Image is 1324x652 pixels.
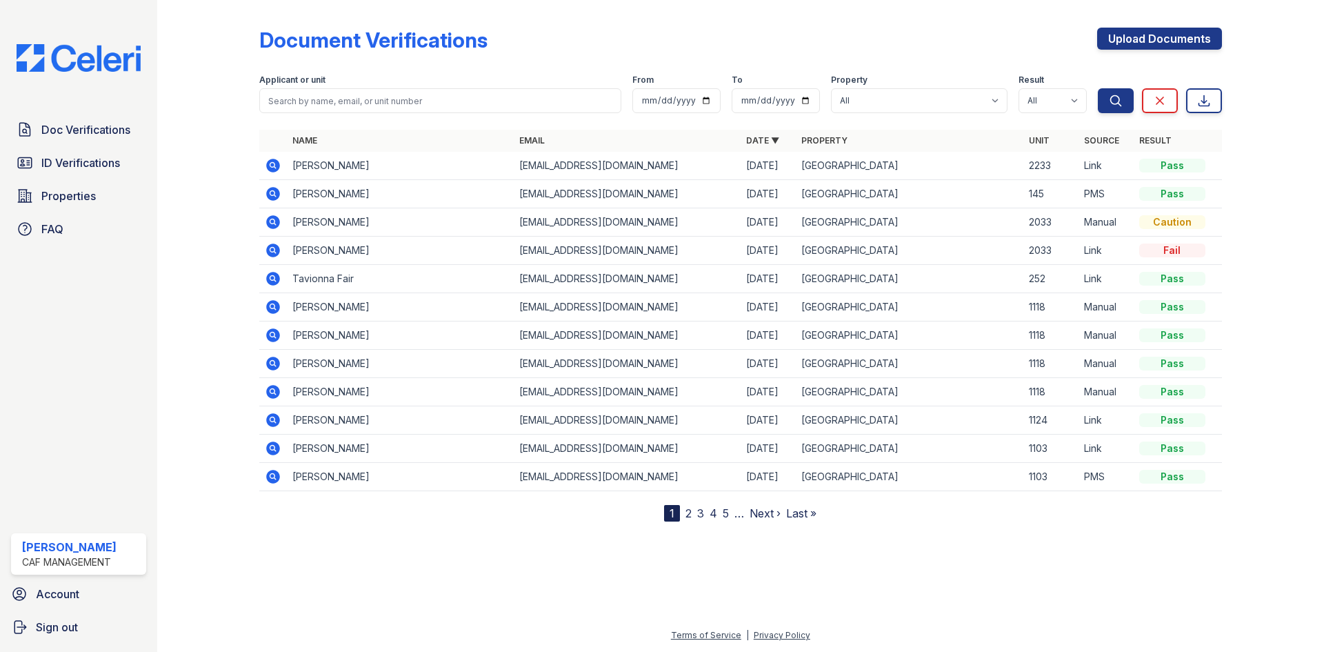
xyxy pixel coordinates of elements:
td: [PERSON_NAME] [287,463,514,491]
td: Manual [1079,293,1134,322]
a: ID Verifications [11,149,146,177]
a: Upload Documents [1097,28,1222,50]
td: PMS [1079,463,1134,491]
div: Pass [1139,272,1205,286]
a: FAQ [11,215,146,243]
a: Result [1139,135,1172,146]
td: [EMAIL_ADDRESS][DOMAIN_NAME] [514,237,741,265]
a: Properties [11,182,146,210]
div: Pass [1139,470,1205,484]
td: 1118 [1023,293,1079,322]
td: Manual [1079,208,1134,237]
span: FAQ [41,221,63,237]
td: [DATE] [741,293,796,322]
input: Search by name, email, or unit number [259,88,621,113]
td: Link [1079,237,1134,265]
td: [GEOGRAPHIC_DATA] [796,208,1023,237]
a: Name [292,135,317,146]
div: | [746,630,749,640]
td: [DATE] [741,435,796,463]
td: [PERSON_NAME] [287,152,514,180]
span: Doc Verifications [41,121,130,138]
td: [PERSON_NAME] [287,406,514,435]
td: [PERSON_NAME] [287,350,514,378]
span: Account [36,586,79,602]
td: [GEOGRAPHIC_DATA] [796,293,1023,322]
td: [GEOGRAPHIC_DATA] [796,237,1023,265]
td: [DATE] [741,180,796,208]
td: 1118 [1023,350,1079,378]
td: Manual [1079,322,1134,350]
div: Pass [1139,413,1205,427]
td: [EMAIL_ADDRESS][DOMAIN_NAME] [514,463,741,491]
td: Link [1079,265,1134,293]
td: [DATE] [741,406,796,435]
td: [EMAIL_ADDRESS][DOMAIN_NAME] [514,350,741,378]
label: Property [831,75,867,86]
td: Manual [1079,350,1134,378]
div: Pass [1139,159,1205,172]
td: [GEOGRAPHIC_DATA] [796,406,1023,435]
td: 252 [1023,265,1079,293]
label: Result [1019,75,1044,86]
div: Pass [1139,187,1205,201]
td: 145 [1023,180,1079,208]
span: Properties [41,188,96,204]
td: [EMAIL_ADDRESS][DOMAIN_NAME] [514,378,741,406]
a: Source [1084,135,1119,146]
td: [DATE] [741,152,796,180]
td: 1118 [1023,322,1079,350]
td: 1103 [1023,463,1079,491]
td: [EMAIL_ADDRESS][DOMAIN_NAME] [514,293,741,322]
td: [PERSON_NAME] [287,435,514,463]
div: Pass [1139,357,1205,371]
td: [EMAIL_ADDRESS][DOMAIN_NAME] [514,208,741,237]
td: [GEOGRAPHIC_DATA] [796,350,1023,378]
a: Email [519,135,545,146]
td: [PERSON_NAME] [287,322,514,350]
td: [GEOGRAPHIC_DATA] [796,152,1023,180]
div: Pass [1139,442,1205,455]
td: Manual [1079,378,1134,406]
a: Date ▼ [746,135,779,146]
a: Property [801,135,847,146]
td: 1118 [1023,378,1079,406]
td: [GEOGRAPHIC_DATA] [796,265,1023,293]
span: … [734,505,744,522]
div: 1 [664,505,680,522]
div: Document Verifications [259,28,488,52]
a: Last » [786,506,816,520]
div: CAF Management [22,555,117,569]
td: [GEOGRAPHIC_DATA] [796,435,1023,463]
div: Caution [1139,215,1205,229]
td: 2233 [1023,152,1079,180]
td: [EMAIL_ADDRESS][DOMAIN_NAME] [514,265,741,293]
a: Sign out [6,613,152,641]
a: Doc Verifications [11,116,146,144]
td: PMS [1079,180,1134,208]
a: Account [6,580,152,608]
td: [EMAIL_ADDRESS][DOMAIN_NAME] [514,322,741,350]
td: [PERSON_NAME] [287,237,514,265]
td: [PERSON_NAME] [287,180,514,208]
td: [EMAIL_ADDRESS][DOMAIN_NAME] [514,435,741,463]
td: [DATE] [741,237,796,265]
td: [GEOGRAPHIC_DATA] [796,322,1023,350]
td: [DATE] [741,378,796,406]
td: 1103 [1023,435,1079,463]
div: Pass [1139,300,1205,314]
label: From [632,75,654,86]
td: [DATE] [741,265,796,293]
div: Pass [1139,328,1205,342]
span: Sign out [36,619,78,635]
td: [DATE] [741,322,796,350]
td: [DATE] [741,208,796,237]
td: [PERSON_NAME] [287,208,514,237]
td: [GEOGRAPHIC_DATA] [796,463,1023,491]
td: [EMAIL_ADDRESS][DOMAIN_NAME] [514,180,741,208]
a: Next › [750,506,781,520]
td: [DATE] [741,350,796,378]
label: To [732,75,743,86]
td: 1124 [1023,406,1079,435]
